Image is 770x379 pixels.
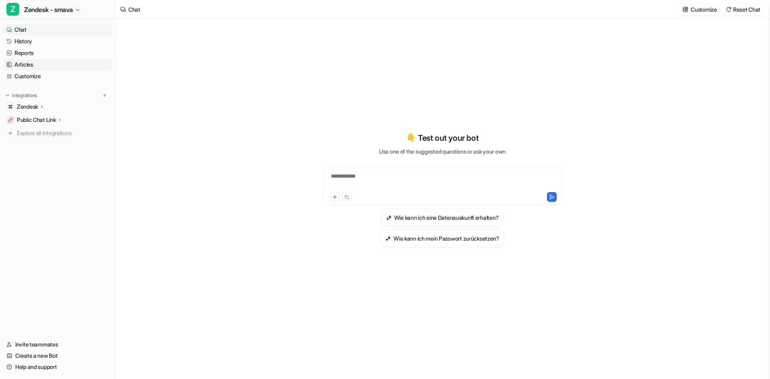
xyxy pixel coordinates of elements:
a: Reports [3,47,112,59]
img: Zendesk [8,104,13,109]
img: customize [683,6,688,12]
a: Chat [3,24,112,35]
p: Integrations [12,92,37,99]
p: Use one of the suggested questions or ask your own [379,147,506,156]
a: Invite teammates [3,339,112,350]
img: menu_add.svg [102,93,107,98]
img: Wie kann ich eine Datenauskunft erhalten? [386,215,392,221]
p: 👇 Test out your bot [406,132,478,144]
div: Chat [128,5,140,14]
a: Create a new Bot [3,350,112,361]
span: Explore all integrations [17,127,109,140]
a: Help and support [3,361,112,373]
h3: Wie kann ich mein Passwort zurücksetzen? [393,234,499,243]
p: Customize [691,5,717,14]
p: Zendesk [17,103,38,111]
img: Wie kann ich mein Passwort zurücksetzen? [385,235,391,241]
a: History [3,36,112,47]
img: explore all integrations [6,129,14,137]
span: Zendesk - smava [24,4,73,15]
button: Wie kann ich mein Passwort zurücksetzen?Wie kann ich mein Passwort zurücksetzen? [381,229,504,247]
img: Public Chat Link [8,118,13,122]
span: Z [6,3,19,16]
button: Wie kann ich eine Datenauskunft erhalten?Wie kann ich eine Datenauskunft erhalten? [381,209,504,226]
button: Integrations [3,91,39,99]
a: Articles [3,59,112,70]
a: Customize [3,71,112,82]
h3: Wie kann ich eine Datenauskunft erhalten? [394,213,499,222]
img: reset [726,6,731,12]
a: Explore all integrations [3,128,112,139]
button: Reset Chat [723,4,764,15]
p: Public Chat Link [17,116,56,124]
button: Customize [680,4,720,15]
img: expand menu [5,93,10,98]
